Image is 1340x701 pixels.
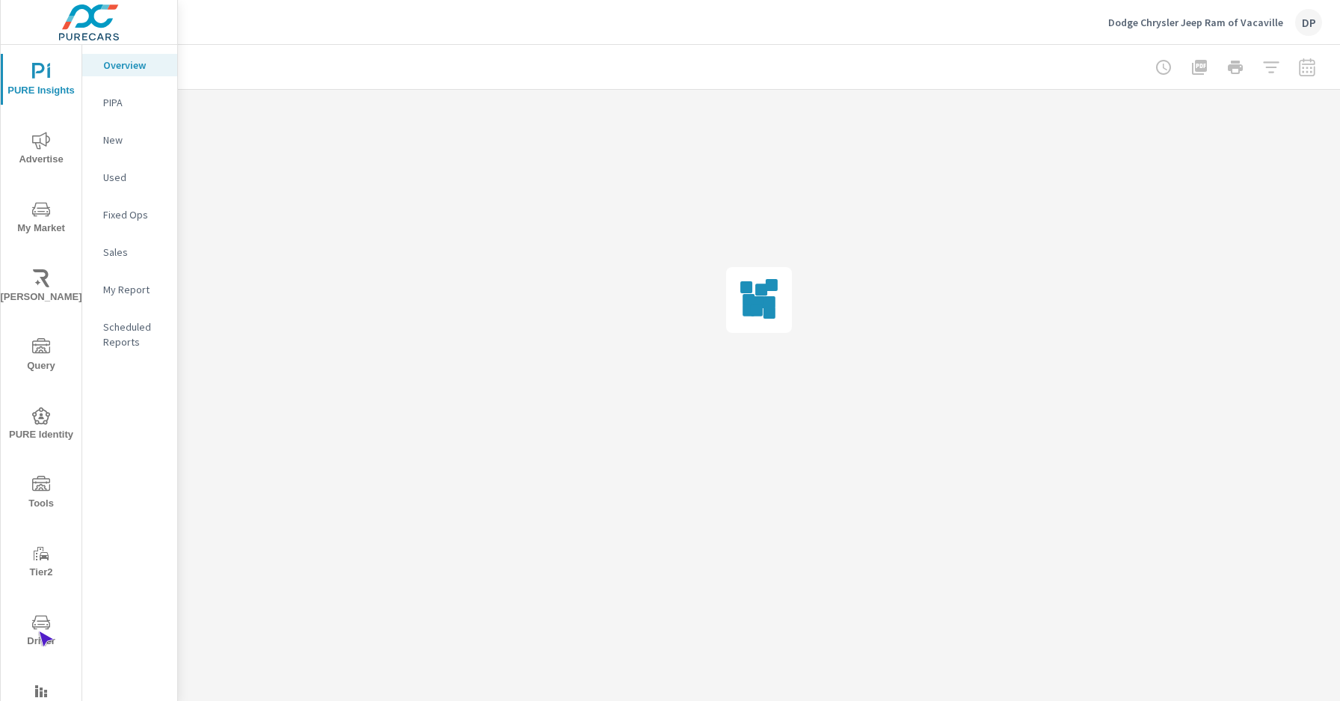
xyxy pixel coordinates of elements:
p: New [103,132,165,147]
p: Overview [103,58,165,73]
p: Sales [103,245,165,260]
span: Tier2 [5,545,77,581]
div: PIPA [82,91,177,114]
div: Sales [82,241,177,263]
span: PURE Identity [5,407,77,444]
span: My Market [5,200,77,237]
span: Driver [5,613,77,650]
p: My Report [103,282,165,297]
div: Used [82,166,177,189]
div: Overview [82,54,177,76]
p: Scheduled Reports [103,319,165,349]
div: Fixed Ops [82,203,177,226]
span: Advertise [5,132,77,168]
div: My Report [82,278,177,301]
p: PIPA [103,95,165,110]
p: Used [103,170,165,185]
p: Dodge Chrysler Jeep Ram of Vacaville [1108,16,1283,29]
span: [PERSON_NAME] [5,269,77,306]
p: Fixed Ops [103,207,165,222]
div: New [82,129,177,151]
span: PURE Insights [5,63,77,100]
div: DP [1295,9,1322,36]
span: Query [5,338,77,375]
div: Scheduled Reports [82,316,177,353]
span: Tools [5,476,77,512]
